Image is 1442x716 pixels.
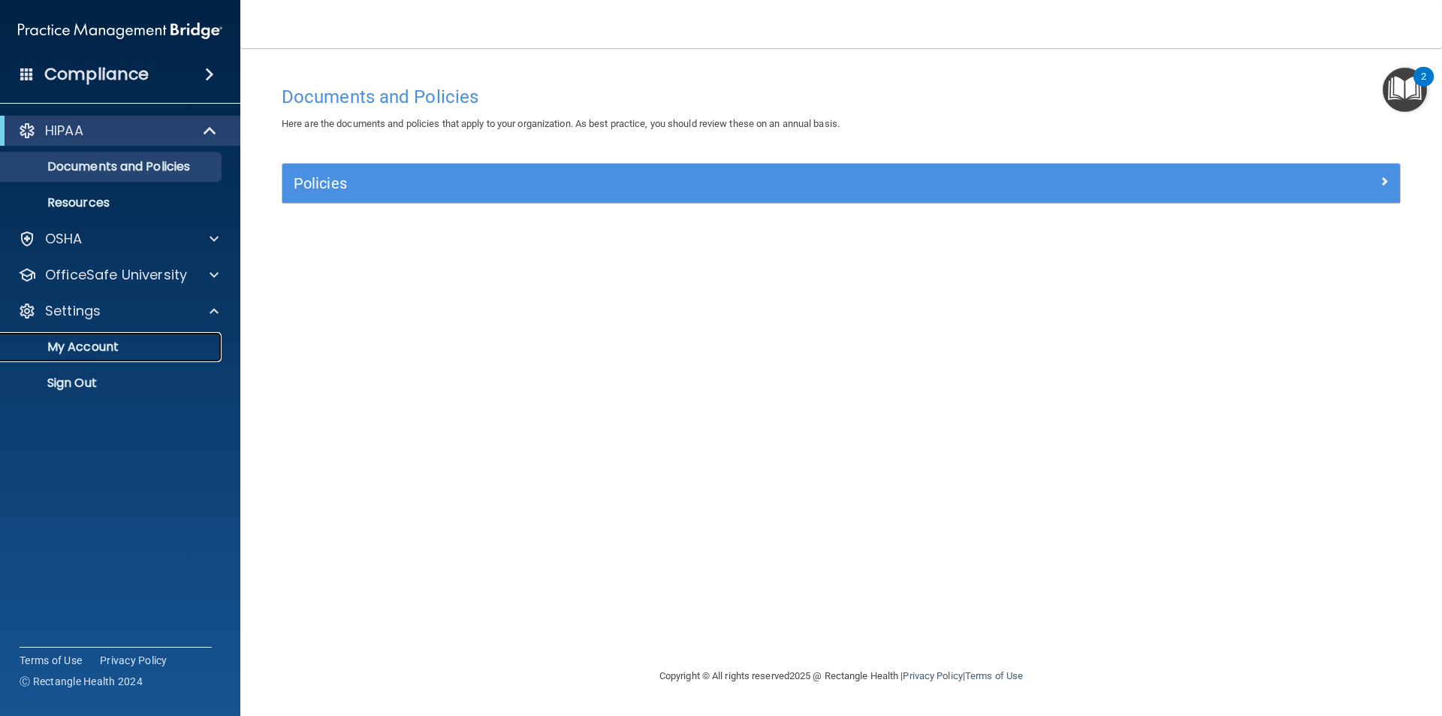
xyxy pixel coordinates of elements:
[18,122,218,140] a: HIPAA
[45,266,187,284] p: OfficeSafe University
[45,230,83,248] p: OSHA
[10,195,215,210] p: Resources
[282,118,840,129] span: Here are the documents and policies that apply to your organization. As best practice, you should...
[18,230,219,248] a: OSHA
[10,340,215,355] p: My Account
[282,87,1401,107] h4: Documents and Policies
[294,175,1109,192] h5: Policies
[18,302,219,320] a: Settings
[1383,68,1427,112] button: Open Resource Center, 2 new notifications
[965,670,1023,681] a: Terms of Use
[10,159,215,174] p: Documents and Policies
[294,171,1389,195] a: Policies
[18,16,222,46] img: PMB logo
[20,674,143,689] span: Ⓒ Rectangle Health 2024
[1182,609,1424,669] iframe: Drift Widget Chat Controller
[44,64,149,85] h4: Compliance
[1421,77,1426,96] div: 2
[18,266,219,284] a: OfficeSafe University
[567,652,1115,700] div: Copyright © All rights reserved 2025 @ Rectangle Health | |
[903,670,962,681] a: Privacy Policy
[20,653,82,668] a: Terms of Use
[45,302,101,320] p: Settings
[10,376,215,391] p: Sign Out
[45,122,83,140] p: HIPAA
[100,653,167,668] a: Privacy Policy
